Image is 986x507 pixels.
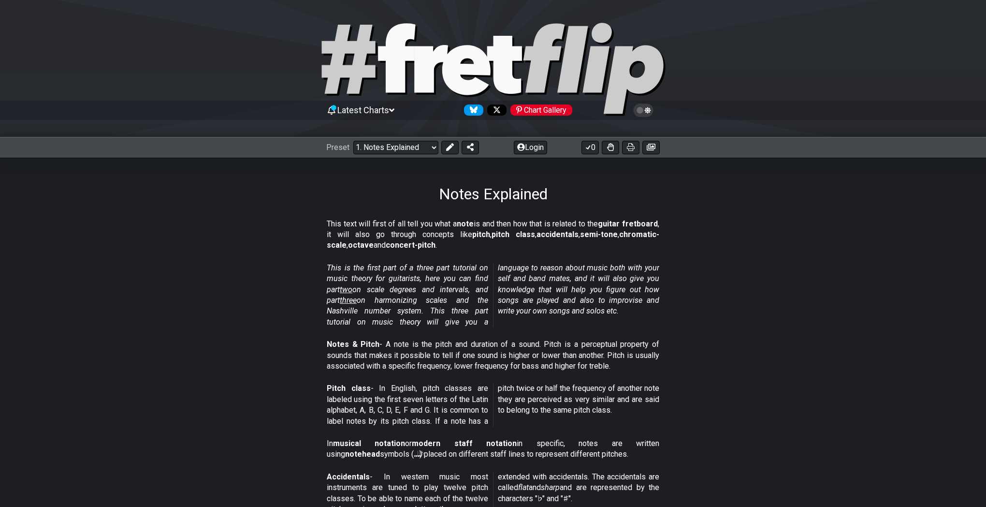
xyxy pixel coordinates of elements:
button: Login [514,141,547,154]
button: 0 [581,141,599,154]
span: three [340,296,357,305]
strong: pitch [472,230,490,239]
strong: musical notation [333,439,405,448]
strong: modern staff notation [412,439,517,448]
p: In or in specific, notes are written using symbols (𝅝 𝅗𝅥 𝅘𝅥 𝅘𝅥𝅮) placed on different staff lines to r... [327,438,659,460]
select: Preset [353,141,438,154]
strong: semi-tone [580,230,618,239]
a: Follow #fretflip at Bluesky [460,104,483,116]
em: flat [518,483,529,492]
strong: note [457,219,474,228]
strong: octave [348,240,374,250]
span: Preset [326,143,349,152]
p: - In English, pitch classes are labeled using the first seven letters of the Latin alphabet, A, B... [327,383,659,427]
strong: notehead [345,449,380,459]
span: two [340,285,352,294]
a: #fretflip at Pinterest [507,104,572,116]
h1: Notes Explained [439,185,548,203]
p: This text will first of all tell you what a is and then how that is related to the , it will also... [327,219,659,251]
button: Print [622,141,639,154]
div: Chart Gallery [510,104,572,116]
button: Edit Preset [441,141,459,154]
p: - A note is the pitch and duration of a sound. Pitch is a perceptual property of sounds that make... [327,339,659,372]
a: Follow #fretflip at X [483,104,507,116]
strong: pitch class [492,230,535,239]
span: Latest Charts [337,105,389,115]
span: Toggle light / dark theme [638,106,649,115]
button: Create image [642,141,660,154]
button: Toggle Dexterity for all fretkits [602,141,619,154]
strong: concert-pitch [386,240,435,250]
em: This is the first part of a three part tutorial on music theory for guitarists, here you can find... [327,263,659,327]
strong: Pitch class [327,384,371,393]
button: Share Preset [462,141,479,154]
strong: guitar fretboard [598,219,658,228]
strong: Notes & Pitch [327,340,379,349]
strong: accidentals [536,230,579,239]
strong: Accidentals [327,472,370,481]
em: sharp [541,483,560,492]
